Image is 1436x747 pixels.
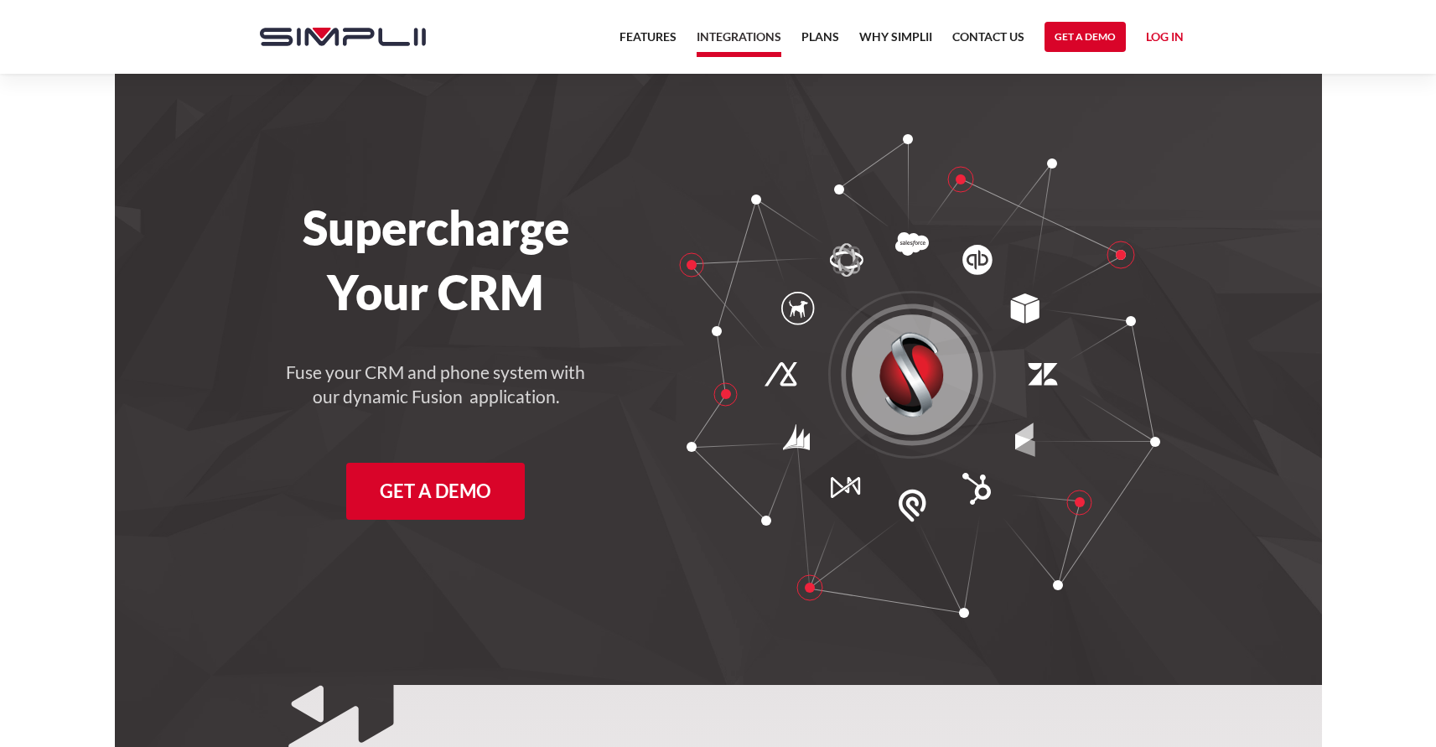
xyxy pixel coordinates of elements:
[1146,27,1184,52] a: Log in
[859,27,932,57] a: Why Simplii
[346,463,525,520] a: Get a Demo
[243,200,630,256] h1: Supercharge
[243,264,630,320] h1: Your CRM
[1045,22,1126,52] a: Get a Demo
[620,27,677,57] a: Features
[801,27,839,57] a: Plans
[952,27,1024,57] a: Contact US
[697,27,781,57] a: Integrations
[260,28,426,46] img: Simplii
[285,361,587,409] h4: Fuse your CRM and phone system with our dynamic Fusion application.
